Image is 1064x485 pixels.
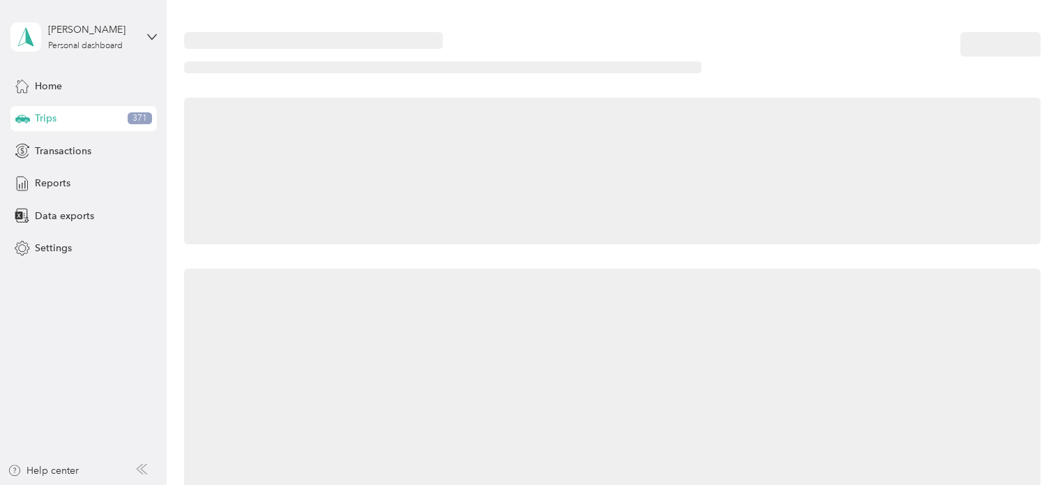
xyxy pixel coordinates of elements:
[48,22,135,37] div: [PERSON_NAME]
[35,176,70,191] span: Reports
[35,144,91,158] span: Transactions
[35,241,72,255] span: Settings
[35,111,56,126] span: Trips
[35,79,62,94] span: Home
[8,463,79,478] button: Help center
[128,112,152,125] span: 371
[48,42,123,50] div: Personal dashboard
[35,209,94,223] span: Data exports
[986,407,1064,485] iframe: Everlance-gr Chat Button Frame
